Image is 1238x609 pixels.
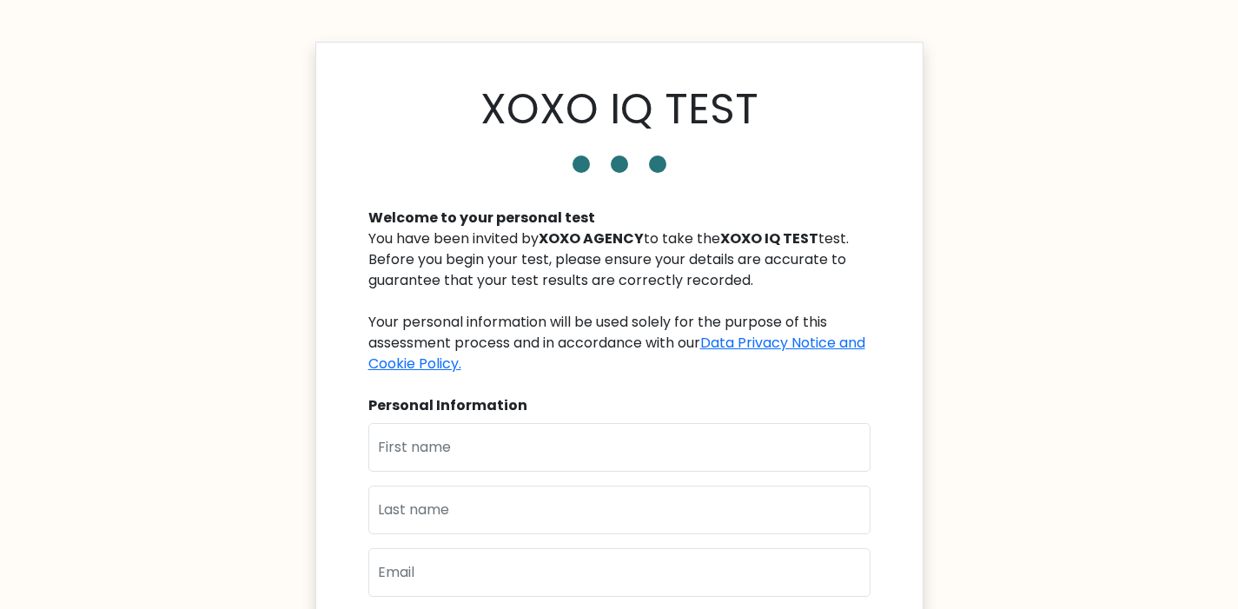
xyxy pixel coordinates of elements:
a: Data Privacy Notice and Cookie Policy. [368,333,865,374]
input: Email [368,548,871,597]
div: Personal Information [368,395,871,416]
input: Last name [368,486,871,534]
div: You have been invited by to take the test. Before you begin your test, please ensure your details... [368,228,871,374]
div: Welcome to your personal test [368,208,871,228]
b: XOXO AGENCY [539,228,644,248]
b: XOXO IQ TEST [720,228,818,248]
input: First name [368,423,871,472]
h1: XOXO IQ TEST [480,84,758,135]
